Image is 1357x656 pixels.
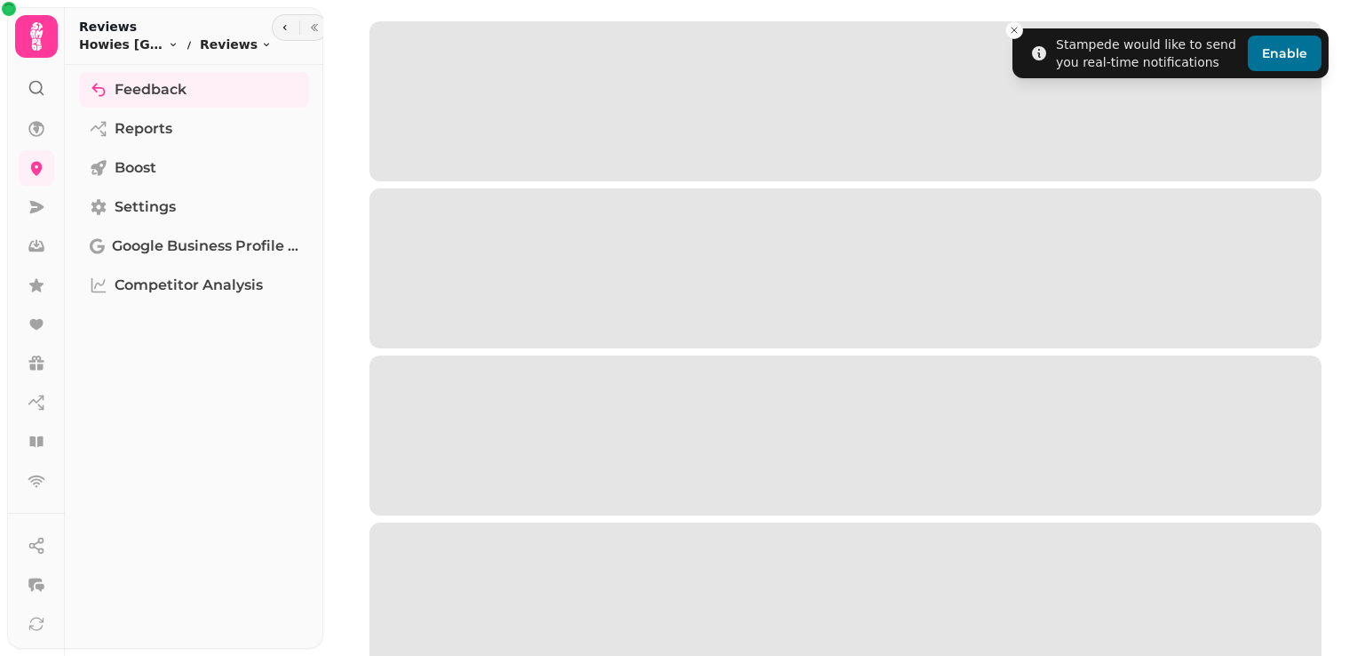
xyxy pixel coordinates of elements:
span: Feedback [115,79,186,100]
button: Enable [1248,36,1321,71]
a: Boost [79,150,309,186]
h2: Reviews [79,18,272,36]
span: Boost [115,157,156,179]
div: Stampede would like to send you real-time notifications [1056,36,1241,71]
a: Feedback [79,72,309,108]
span: Reports [115,118,172,140]
a: Reports [79,111,309,147]
a: Competitor Analysis [79,268,309,303]
button: Howies [GEOGRAPHIC_DATA] [79,36,179,53]
a: Settings [79,189,309,225]
nav: breadcrumb [79,36,272,53]
span: Howies [GEOGRAPHIC_DATA] [79,36,164,53]
span: Google Business Profile (Beta) [112,236,298,257]
button: Reviews [200,36,272,53]
a: Google Business Profile (Beta) [79,228,309,264]
span: Competitor Analysis [115,275,263,296]
span: Settings [115,196,176,218]
button: Close toast [1005,21,1023,39]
